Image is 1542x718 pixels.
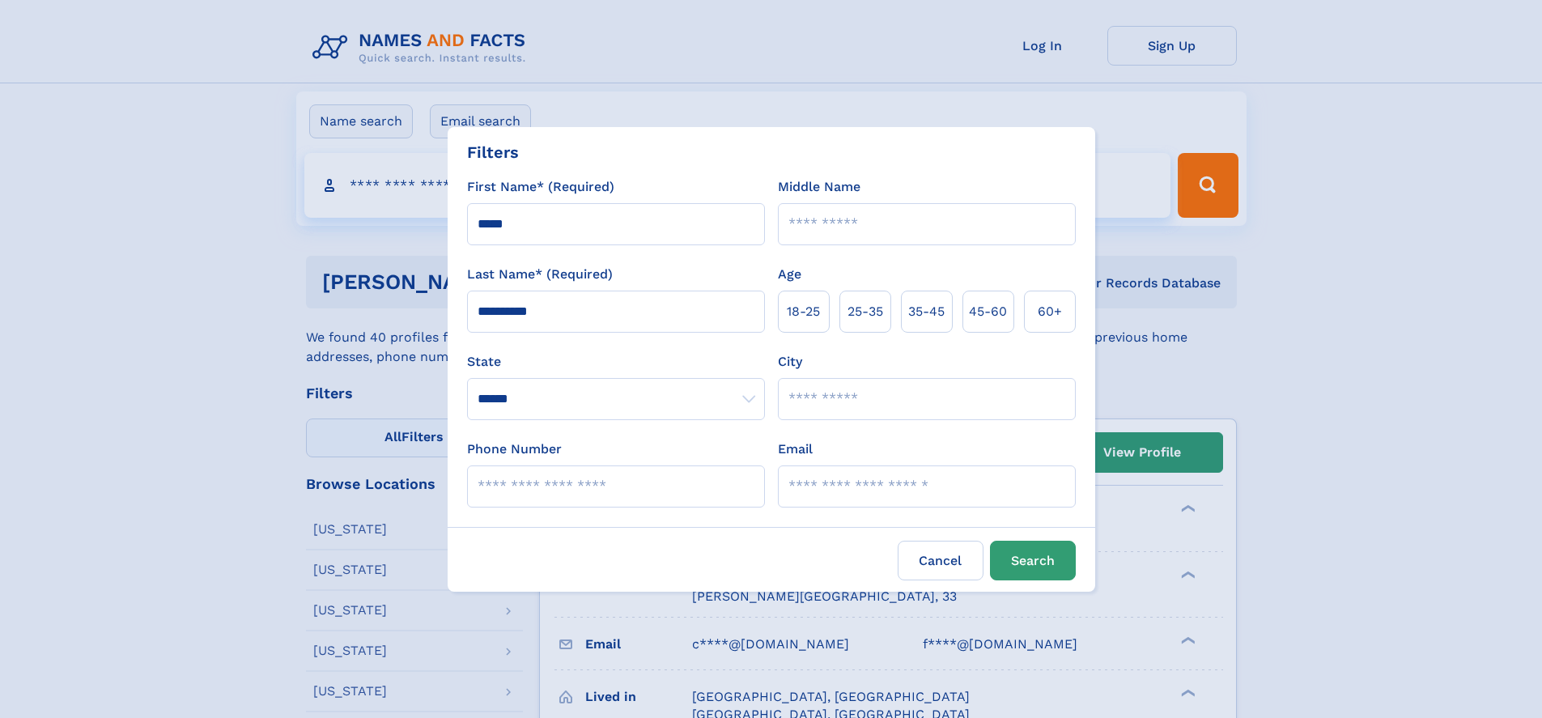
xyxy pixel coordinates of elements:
span: 18‑25 [787,302,820,321]
span: 45‑60 [969,302,1007,321]
label: Cancel [898,541,983,580]
span: 60+ [1038,302,1062,321]
div: Filters [467,140,519,164]
span: 35‑45 [908,302,945,321]
label: City [778,352,802,372]
label: Age [778,265,801,284]
button: Search [990,541,1076,580]
span: 25‑35 [847,302,883,321]
label: Last Name* (Required) [467,265,613,284]
label: First Name* (Required) [467,177,614,197]
label: Phone Number [467,440,562,459]
label: Email [778,440,813,459]
label: Middle Name [778,177,860,197]
label: State [467,352,765,372]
